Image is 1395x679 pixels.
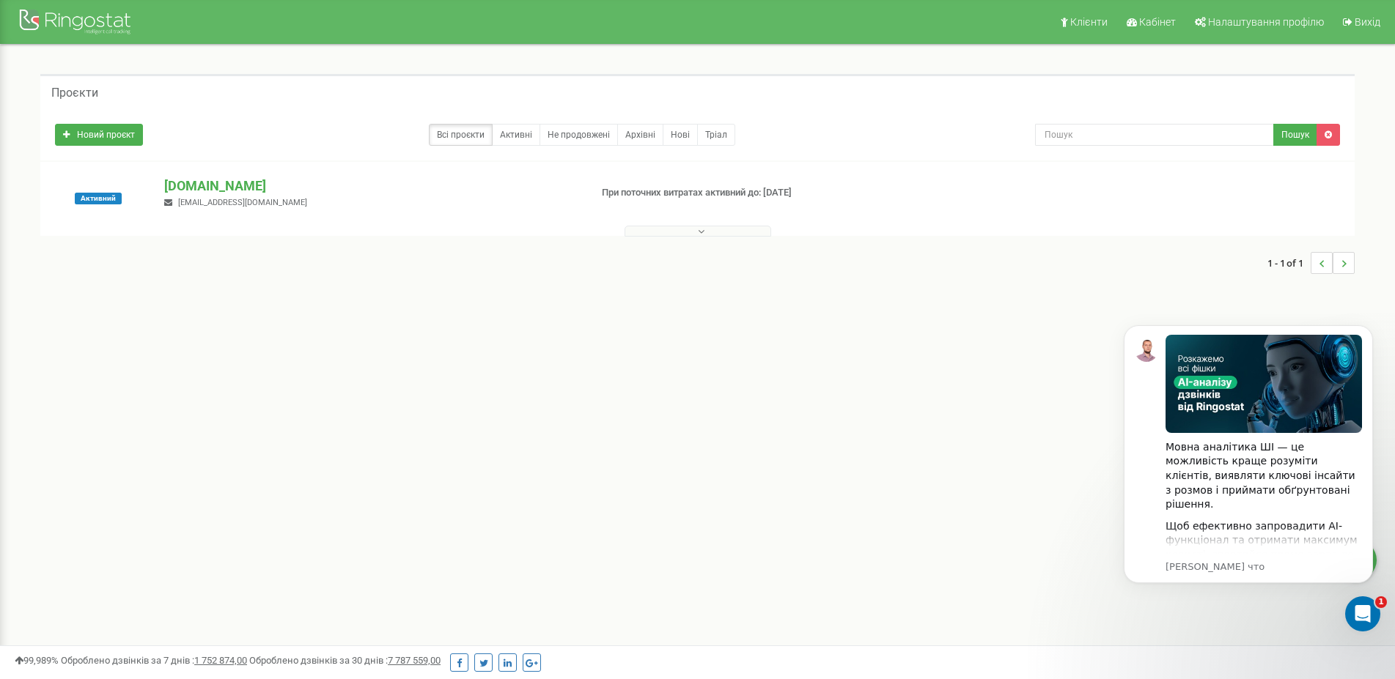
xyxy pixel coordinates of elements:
a: Нові [663,124,698,146]
iframe: Intercom live chat [1345,596,1380,631]
u: 7 787 559,00 [388,655,441,666]
p: При поточних витратах активний до: [DATE] [602,186,907,200]
a: Активні [492,124,540,146]
span: Налаштування профілю [1208,16,1324,28]
span: Вихід [1355,16,1380,28]
img: Ringostat Logo [18,6,136,40]
span: Клієнти [1070,16,1108,28]
a: Тріал [697,124,735,146]
span: 99,989% [15,655,59,666]
a: Новий проєкт [55,124,143,146]
a: Всі проєкти [429,124,493,146]
input: Пошук [1035,124,1274,146]
a: Не продовжені [540,124,618,146]
h5: Проєкти [51,86,98,100]
span: Активний [75,193,122,204]
p: [DOMAIN_NAME] [164,177,578,196]
span: Кабінет [1139,16,1176,28]
iframe: Intercom notifications сообщение [1102,303,1395,639]
u: 1 752 874,00 [194,655,247,666]
a: Архівні [617,124,663,146]
span: Оброблено дзвінків за 30 днів : [249,655,441,666]
span: 1 [1375,596,1387,608]
span: 1 - 1 of 1 [1267,252,1311,274]
button: Пошук [1273,124,1317,146]
nav: ... [1267,237,1355,289]
span: Оброблено дзвінків за 7 днів : [61,655,247,666]
span: [EMAIL_ADDRESS][DOMAIN_NAME] [178,198,307,207]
